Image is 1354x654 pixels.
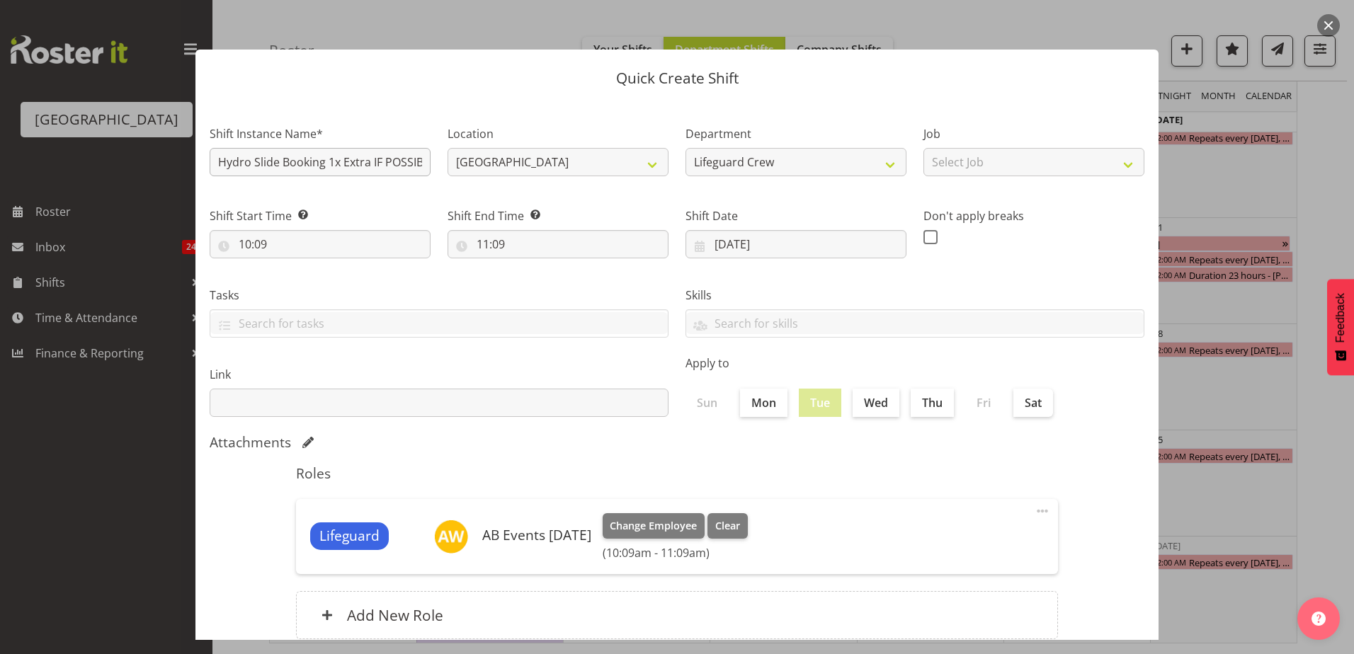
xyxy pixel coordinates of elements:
[853,389,899,417] label: Wed
[685,389,729,417] label: Sun
[685,230,906,258] input: Click to select...
[210,148,431,176] input: Shift Instance Name
[434,520,468,553] img: ab-whats-on-the-agenda-today11969.jpg
[210,125,431,142] label: Shift Instance Name*
[685,125,906,142] label: Department
[210,434,291,451] h5: Attachments
[707,513,748,539] button: Clear
[448,125,669,142] label: Location
[911,389,954,417] label: Thu
[686,312,1144,334] input: Search for skills
[923,125,1144,142] label: Job
[740,389,787,417] label: Mon
[210,366,669,383] label: Link
[685,287,1144,304] label: Skills
[603,546,748,560] h6: (10:09am - 11:09am)
[685,355,1144,372] label: Apply to
[1312,612,1326,626] img: help-xxl-2.png
[210,230,431,258] input: Click to select...
[610,518,697,534] span: Change Employee
[685,207,906,224] label: Shift Date
[1334,293,1347,343] span: Feedback
[1013,389,1053,417] label: Sat
[799,389,841,417] label: Tue
[210,312,668,334] input: Search for tasks
[482,527,591,543] h6: AB Events [DATE]
[448,207,669,224] label: Shift End Time
[210,207,431,224] label: Shift Start Time
[715,518,740,534] span: Clear
[210,71,1144,86] p: Quick Create Shift
[347,606,443,624] h6: Add New Role
[1327,279,1354,375] button: Feedback - Show survey
[319,526,380,546] span: Lifeguard
[210,287,669,304] label: Tasks
[603,513,705,539] button: Change Employee
[923,207,1144,224] label: Don't apply breaks
[296,465,1058,482] h5: Roles
[965,389,1002,417] label: Fri
[448,230,669,258] input: Click to select...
